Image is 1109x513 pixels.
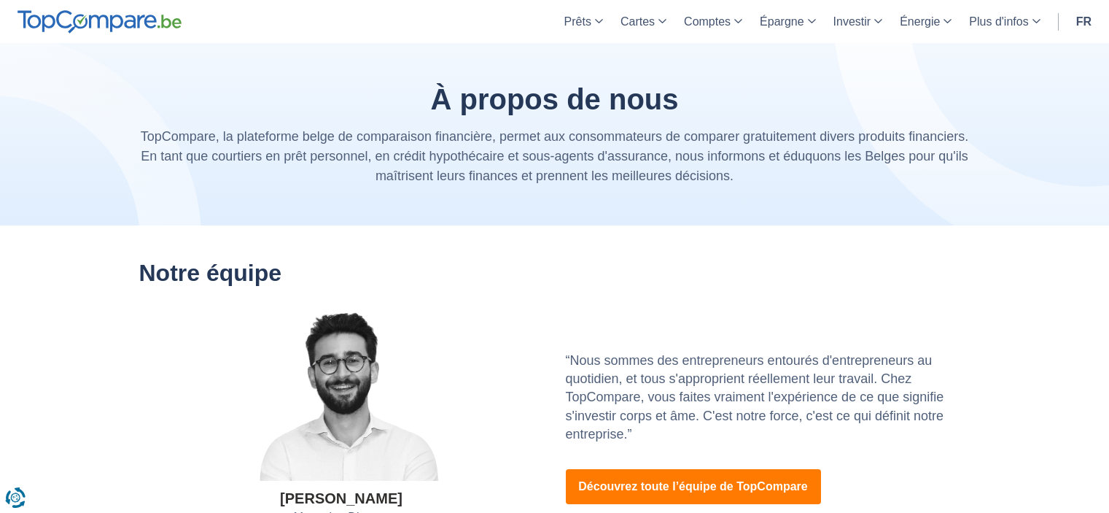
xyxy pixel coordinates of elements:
[139,261,970,286] h2: Notre équipe
[17,10,182,34] img: TopCompare
[139,83,970,115] h1: À propos de nous
[280,488,402,509] div: [PERSON_NAME]
[566,469,821,504] a: Découvrez toute l’équipe de TopCompare
[139,127,970,186] p: TopCompare, la plateforme belge de comparaison financière, permet aux consommateurs de comparer g...
[566,352,970,444] p: “Nous sommes des entrepreneurs entourés d'entrepreneurs au quotidien, et tous s'approprient réell...
[225,308,458,481] img: Elvedin Vejzovic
